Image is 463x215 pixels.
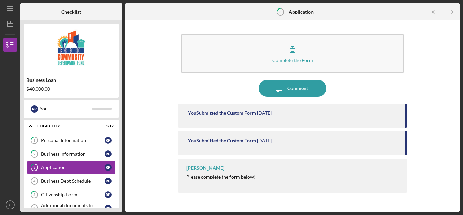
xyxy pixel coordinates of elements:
[40,103,92,114] div: You
[259,80,326,97] button: Comment
[257,110,272,116] time: 2025-09-18 19:17
[186,165,224,171] div: [PERSON_NAME]
[27,201,115,215] a: 6Additional documents for non-U.S. Citizen BorrowersRP
[27,133,115,147] a: 1Personal InformationRP
[31,105,38,113] div: R P
[37,124,97,128] div: Eligibility
[41,192,105,197] div: Citizenship Form
[105,205,112,212] div: R P
[24,27,119,68] img: Product logo
[27,147,115,161] a: 2Business InformationRP
[105,191,112,198] div: R P
[3,198,17,212] button: RP
[27,161,115,174] a: 3ApplicationRP
[33,179,36,183] tspan: 4
[287,80,308,97] div: Comment
[8,203,12,207] text: RP
[101,124,114,128] div: 1 / 12
[279,10,281,14] tspan: 3
[188,110,256,116] div: You Submitted the Custom Form
[188,138,256,143] div: You Submitted the Custom Form
[289,9,314,15] b: Application
[33,152,35,156] tspan: 2
[41,151,105,157] div: Business Information
[105,137,112,144] div: R P
[272,58,313,63] div: Complete the Form
[105,164,112,171] div: R P
[181,34,404,73] button: Complete the Form
[33,138,35,143] tspan: 1
[41,178,105,184] div: Business Debt Schedule
[41,138,105,143] div: Personal Information
[105,150,112,157] div: R P
[26,77,116,83] div: Business Loan
[33,165,35,170] tspan: 3
[257,138,272,143] time: 2025-09-17 13:06
[33,193,35,197] tspan: 5
[27,174,115,188] a: 4Business Debt ScheduleRP
[41,165,105,170] div: Application
[41,203,105,214] div: Additional documents for non-U.S. Citizen Borrowers
[27,188,115,201] a: 5Citizenship FormRP
[61,9,81,15] b: Checklist
[26,86,116,92] div: $40,000.00
[33,206,35,210] tspan: 6
[105,178,112,184] div: R P
[186,174,256,180] div: Please complete the form below!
